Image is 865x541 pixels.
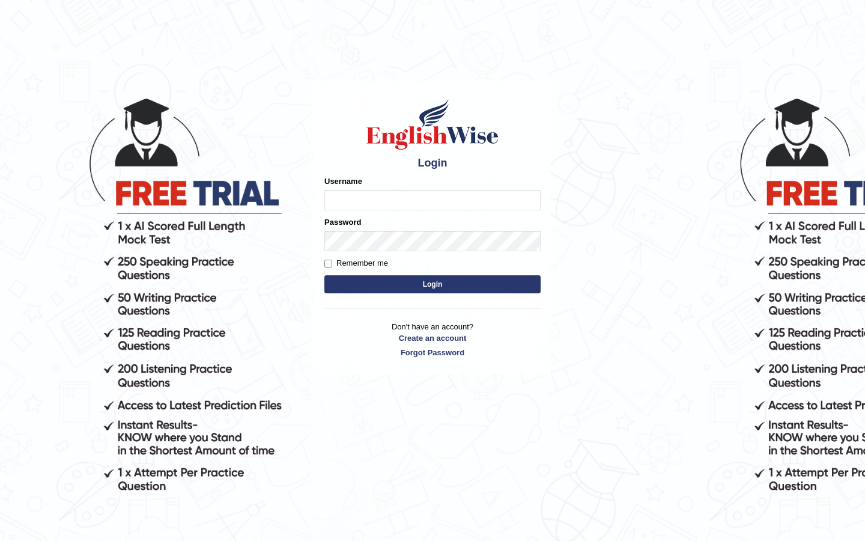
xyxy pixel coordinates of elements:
input: Remember me [324,260,332,267]
h4: Login [324,157,541,170]
a: Forgot Password [324,347,541,358]
label: Remember me [324,257,388,269]
label: Password [324,216,361,228]
p: Don't have an account? [324,321,541,358]
img: Logo of English Wise sign in for intelligent practice with AI [364,97,501,151]
a: Create an account [324,332,541,344]
button: Login [324,275,541,293]
label: Username [324,176,362,187]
